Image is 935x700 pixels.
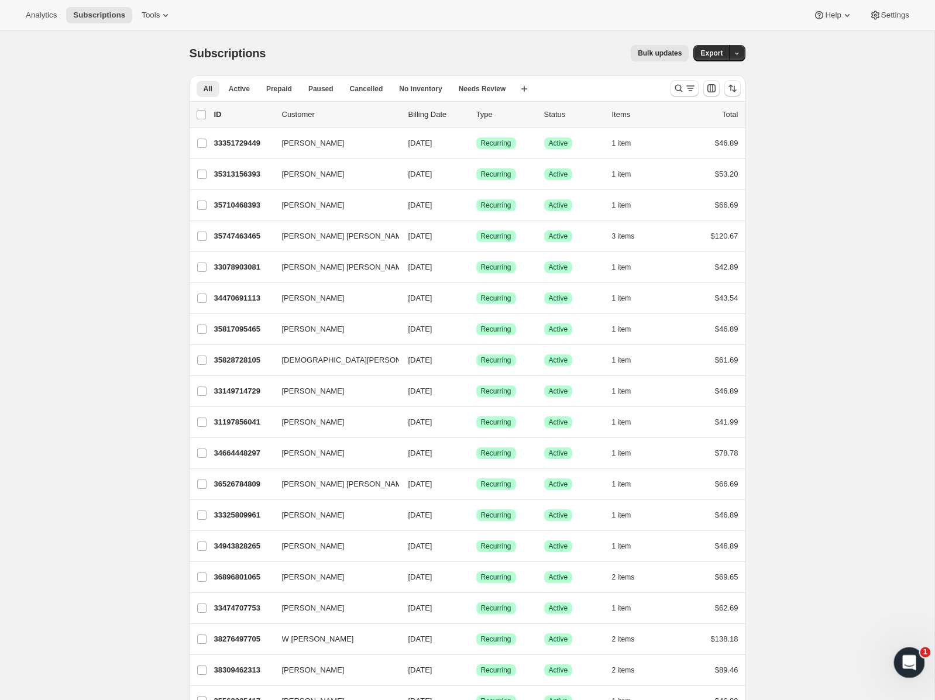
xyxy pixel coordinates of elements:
[722,109,738,120] p: Total
[282,602,345,614] span: [PERSON_NAME]
[214,633,273,645] p: 38276497705
[408,232,432,240] span: [DATE]
[275,196,392,215] button: [PERSON_NAME]
[549,511,568,520] span: Active
[282,230,409,242] span: [PERSON_NAME] [PERSON_NAME]
[481,387,511,396] span: Recurring
[190,47,266,60] span: Subscriptions
[275,351,392,370] button: [DEMOGRAPHIC_DATA][PERSON_NAME]
[612,662,648,678] button: 2 items
[282,323,345,335] span: [PERSON_NAME]
[549,170,568,179] span: Active
[214,383,738,399] div: 33149714729[PERSON_NAME][DATE]SuccessRecurringSuccessActive1 item$46.89
[612,232,635,241] span: 3 items
[894,647,925,678] iframe: Intercom live chat
[282,137,345,149] span: [PERSON_NAME]
[214,321,738,337] div: 35817095465[PERSON_NAME][DATE]SuccessRecurringSuccessActive1 item$46.89
[549,294,568,303] span: Active
[549,665,568,675] span: Active
[612,294,631,303] span: 1 item
[481,573,511,582] span: Recurring
[282,478,409,490] span: [PERSON_NAME] [PERSON_NAME]
[612,445,644,461] button: 1 item
[214,414,738,430] div: 31197856041[PERSON_NAME][DATE]SuccessRecurringSuccessActive1 item$41.99
[214,662,738,678] div: 38309462313[PERSON_NAME][DATE]SuccessRecurringSuccessActive2 items$89.46
[408,263,432,271] span: [DATE]
[693,45,730,61] button: Export
[920,647,931,658] span: 1
[481,635,511,644] span: Recurring
[612,325,631,334] span: 1 item
[214,416,273,428] p: 31197856041
[612,542,631,551] span: 1 item
[724,80,741,96] button: Sort the results
[549,542,568,551] span: Active
[282,540,345,552] span: [PERSON_NAME]
[612,201,631,210] span: 1 item
[282,261,409,273] span: [PERSON_NAME] [PERSON_NAME]
[229,84,250,94] span: Active
[399,84,442,94] span: No inventory
[275,382,392,401] button: [PERSON_NAME]
[481,356,511,365] span: Recurring
[825,11,841,20] span: Help
[214,354,273,366] p: 35828728105
[275,630,392,649] button: W [PERSON_NAME]
[715,480,738,488] span: $66.69
[275,413,392,432] button: [PERSON_NAME]
[549,139,568,148] span: Active
[862,7,916,23] button: Settings
[612,352,644,368] button: 1 item
[214,292,273,304] p: 34470691113
[481,170,511,179] span: Recurring
[408,109,467,120] p: Billing Date
[214,445,738,461] div: 34664448297[PERSON_NAME][DATE]SuccessRecurringSuccessActive1 item$78.78
[214,540,273,552] p: 34943828265
[612,569,648,585] button: 2 items
[214,352,738,368] div: 35828728105[DEMOGRAPHIC_DATA][PERSON_NAME][DATE]SuccessRecurringSuccessActive1 item$61.69
[612,476,644,492] button: 1 item
[214,259,738,275] div: 33078903081[PERSON_NAME] [PERSON_NAME][DATE]SuccessRecurringSuccessActive1 item$42.89
[612,321,644,337] button: 1 item
[214,135,738,151] div: 33351729449[PERSON_NAME][DATE]SuccessRecurringSuccessActive1 item$46.89
[282,292,345,304] span: [PERSON_NAME]
[549,449,568,458] span: Active
[715,573,738,581] span: $69.65
[214,538,738,554] div: 34943828265[PERSON_NAME][DATE]SuccessRecurringSuccessActive1 item$46.89
[214,507,738,523] div: 33325809961[PERSON_NAME][DATE]SuccessRecurringSuccessActive1 item$46.89
[612,135,644,151] button: 1 item
[612,538,644,554] button: 1 item
[612,263,631,272] span: 1 item
[73,11,125,20] span: Subscriptions
[214,569,738,585] div: 36896801065[PERSON_NAME][DATE]SuccessRecurringSuccessActive2 items$69.65
[549,635,568,644] span: Active
[214,261,273,273] p: 33078903081
[476,109,535,120] div: Type
[266,84,292,94] span: Prepaid
[408,139,432,147] span: [DATE]
[481,418,511,427] span: Recurring
[282,168,345,180] span: [PERSON_NAME]
[275,320,392,339] button: [PERSON_NAME]
[408,604,432,612] span: [DATE]
[715,449,738,457] span: $78.78
[549,604,568,613] span: Active
[612,356,631,365] span: 1 item
[214,571,273,583] p: 36896801065
[408,418,432,426] span: [DATE]
[481,263,511,272] span: Recurring
[214,197,738,213] div: 35710468393[PERSON_NAME][DATE]SuccessRecurringSuccessActive1 item$66.69
[214,602,273,614] p: 33474707753
[275,227,392,246] button: [PERSON_NAME] [PERSON_NAME]
[612,139,631,148] span: 1 item
[544,109,603,120] p: Status
[214,166,738,182] div: 35313156393[PERSON_NAME][DATE]SuccessRecurringSuccessActive1 item$53.20
[135,7,178,23] button: Tools
[481,139,511,148] span: Recurring
[214,631,738,647] div: 38276497705W [PERSON_NAME][DATE]SuccessRecurringSuccessActive2 items$138.18
[715,139,738,147] span: $46.89
[275,475,392,494] button: [PERSON_NAME] [PERSON_NAME]
[408,573,432,581] span: [DATE]
[612,600,644,616] button: 1 item
[715,356,738,364] span: $61.69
